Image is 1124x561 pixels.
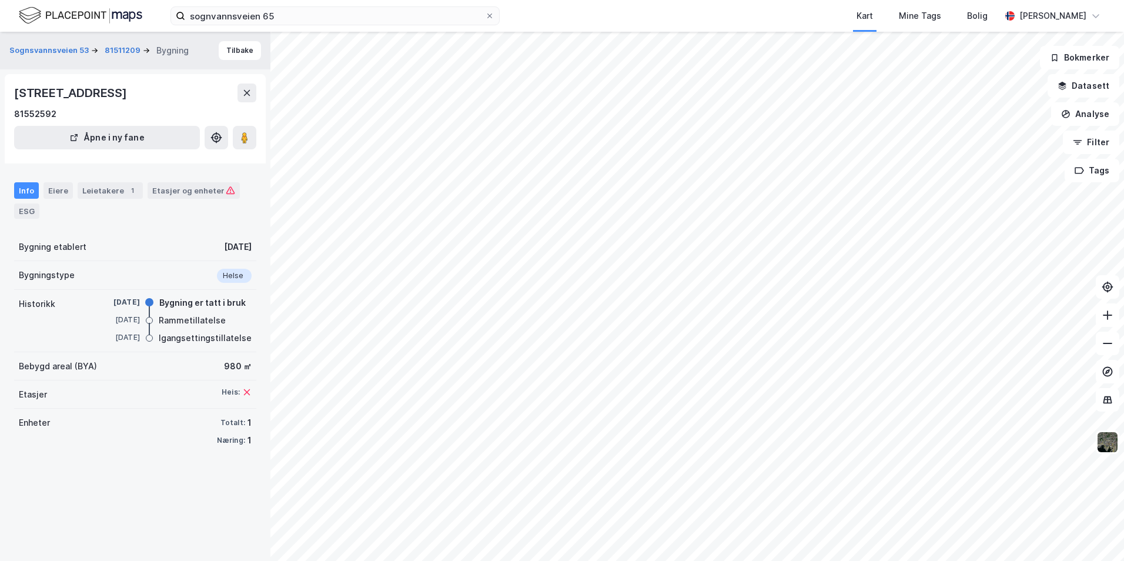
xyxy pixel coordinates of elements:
[222,388,240,397] div: Heis:
[224,359,252,373] div: 980 ㎡
[1065,505,1124,561] iframe: Chat Widget
[93,332,140,343] div: [DATE]
[1065,159,1119,182] button: Tags
[185,7,485,25] input: Søk på adresse, matrikkel, gårdeiere, leietakere eller personer
[219,41,261,60] button: Tilbake
[14,84,129,102] div: [STREET_ADDRESS]
[93,297,140,308] div: [DATE]
[14,182,39,199] div: Info
[217,436,245,445] div: Næring:
[19,297,55,311] div: Historikk
[1040,46,1119,69] button: Bokmerker
[19,5,142,26] img: logo.f888ab2527a4732fd821a326f86c7f29.svg
[156,44,189,58] div: Bygning
[44,182,73,199] div: Eiere
[1048,74,1119,98] button: Datasett
[19,268,75,282] div: Bygningstype
[247,433,252,448] div: 1
[220,418,245,428] div: Totalt:
[857,9,873,23] div: Kart
[19,359,97,373] div: Bebygd areal (BYA)
[159,331,252,345] div: Igangsettingstillatelse
[14,126,200,149] button: Åpne i ny fane
[105,45,143,56] button: 81511209
[14,203,39,219] div: ESG
[126,185,138,196] div: 1
[967,9,988,23] div: Bolig
[19,416,50,430] div: Enheter
[78,182,143,199] div: Leietakere
[1051,102,1119,126] button: Analyse
[93,315,140,325] div: [DATE]
[19,240,86,254] div: Bygning etablert
[247,416,252,430] div: 1
[1096,431,1119,453] img: 9k=
[19,388,47,402] div: Etasjer
[9,45,91,56] button: Sognsvannsveien 53
[159,313,226,328] div: Rammetillatelse
[159,296,246,310] div: Bygning er tatt i bruk
[14,107,56,121] div: 81552592
[224,240,252,254] div: [DATE]
[152,185,235,196] div: Etasjer og enheter
[1063,131,1119,154] button: Filter
[1019,9,1086,23] div: [PERSON_NAME]
[899,9,941,23] div: Mine Tags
